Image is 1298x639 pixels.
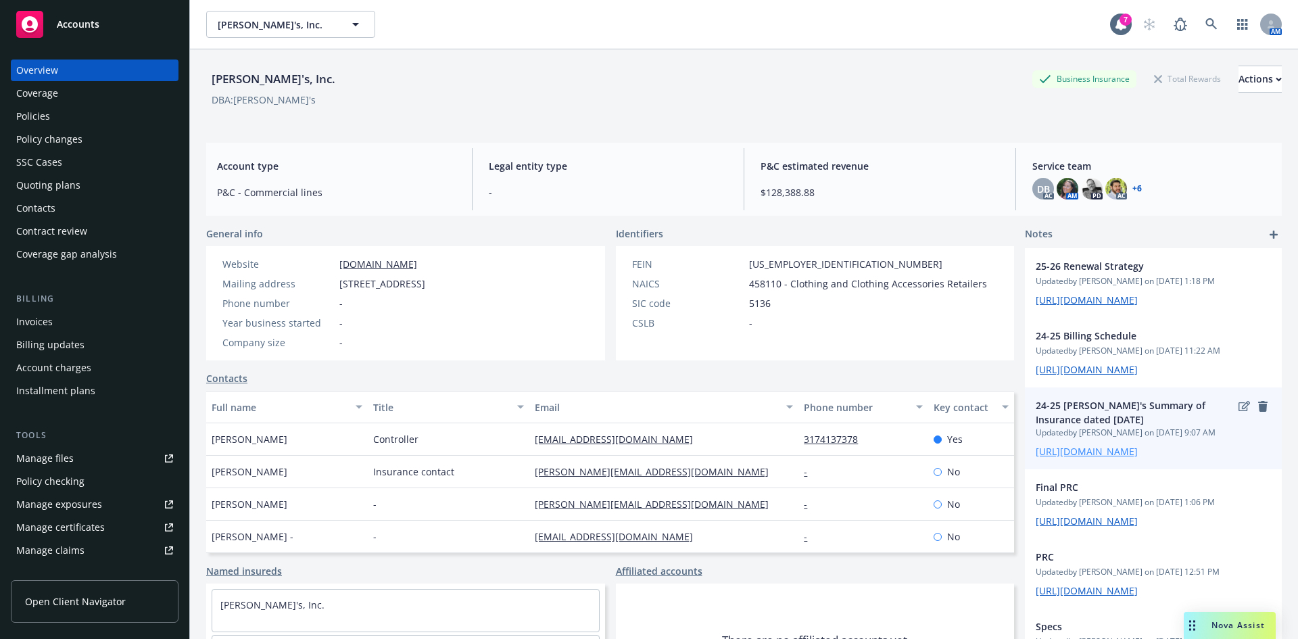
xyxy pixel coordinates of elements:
[1025,387,1282,469] div: 24-25 [PERSON_NAME]'s Summary of Insurance dated [DATE]editremoveUpdatedby [PERSON_NAME] on [DATE...
[339,296,343,310] span: -
[373,529,377,544] span: -
[16,380,95,402] div: Installment plans
[535,433,704,446] a: [EMAIL_ADDRESS][DOMAIN_NAME]
[1037,182,1050,196] span: DB
[1266,227,1282,243] a: add
[1025,318,1282,387] div: 24-25 Billing ScheduleUpdatedby [PERSON_NAME] on [DATE] 11:22 AM[URL][DOMAIN_NAME]
[11,292,178,306] div: Billing
[616,227,663,241] span: Identifiers
[804,400,907,415] div: Phone number
[1025,227,1053,243] span: Notes
[373,497,377,511] span: -
[11,540,178,561] a: Manage claims
[206,391,368,423] button: Full name
[1036,275,1271,287] span: Updated by [PERSON_NAME] on [DATE] 1:18 PM
[535,498,779,511] a: [PERSON_NAME][EMAIL_ADDRESS][DOMAIN_NAME]
[11,357,178,379] a: Account charges
[11,334,178,356] a: Billing updates
[1036,619,1236,634] span: Specs
[934,400,994,415] div: Key contact
[749,316,752,330] span: -
[1255,398,1271,415] a: remove
[339,277,425,291] span: [STREET_ADDRESS]
[1239,66,1282,93] button: Actions
[11,128,178,150] a: Policy changes
[1036,550,1236,564] span: PRC
[1032,159,1271,173] span: Service team
[1239,66,1282,92] div: Actions
[749,277,987,291] span: 458110 - Clothing and Clothing Accessories Retailers
[16,82,58,104] div: Coverage
[1105,178,1127,199] img: photo
[339,335,343,350] span: -
[1236,398,1252,415] a: edit
[1184,612,1276,639] button: Nova Assist
[804,530,818,543] a: -
[11,429,178,442] div: Tools
[16,60,58,81] div: Overview
[1081,178,1103,199] img: photo
[535,530,704,543] a: [EMAIL_ADDRESS][DOMAIN_NAME]
[1032,70,1136,87] div: Business Insurance
[16,311,53,333] div: Invoices
[16,197,55,219] div: Contacts
[761,185,999,199] span: $128,388.88
[749,296,771,310] span: 5136
[16,471,85,492] div: Policy checking
[218,18,335,32] span: [PERSON_NAME]'s, Inc.
[11,448,178,469] a: Manage files
[1036,427,1271,439] span: Updated by [PERSON_NAME] on [DATE] 9:07 AM
[206,70,341,88] div: [PERSON_NAME]'s, Inc.
[16,243,117,265] div: Coverage gap analysis
[16,563,80,584] div: Manage BORs
[16,357,91,379] div: Account charges
[947,465,960,479] span: No
[1025,469,1282,539] div: Final PRCUpdatedby [PERSON_NAME] on [DATE] 1:06 PM[URL][DOMAIN_NAME]
[339,258,417,270] a: [DOMAIN_NAME]
[217,159,456,173] span: Account type
[373,400,509,415] div: Title
[798,391,928,423] button: Phone number
[11,197,178,219] a: Contacts
[1184,612,1201,639] div: Drag to move
[368,391,529,423] button: Title
[1036,445,1138,458] a: [URL][DOMAIN_NAME]
[1036,584,1138,597] a: [URL][DOMAIN_NAME]
[11,5,178,43] a: Accounts
[206,227,263,241] span: General info
[206,11,375,38] button: [PERSON_NAME]'s, Inc.
[217,185,456,199] span: P&C - Commercial lines
[16,517,105,538] div: Manage certificates
[206,564,282,578] a: Named insureds
[489,185,727,199] span: -
[1036,398,1236,427] span: 24-25 [PERSON_NAME]'s Summary of Insurance dated [DATE]
[11,494,178,515] a: Manage exposures
[1036,363,1138,376] a: [URL][DOMAIN_NAME]
[1036,480,1236,494] span: Final PRC
[222,257,334,271] div: Website
[57,19,99,30] span: Accounts
[11,517,178,538] a: Manage certificates
[1147,70,1228,87] div: Total Rewards
[222,335,334,350] div: Company size
[1211,619,1265,631] span: Nova Assist
[632,316,744,330] div: CSLB
[489,159,727,173] span: Legal entity type
[212,497,287,511] span: [PERSON_NAME]
[1036,259,1236,273] span: 25-26 Renewal Strategy
[1198,11,1225,38] a: Search
[535,400,778,415] div: Email
[11,151,178,173] a: SSC Cases
[16,334,85,356] div: Billing updates
[11,471,178,492] a: Policy checking
[16,448,74,469] div: Manage files
[16,540,85,561] div: Manage claims
[947,432,963,446] span: Yes
[529,391,798,423] button: Email
[1120,13,1132,25] div: 7
[212,400,347,415] div: Full name
[11,105,178,127] a: Policies
[11,243,178,265] a: Coverage gap analysis
[1036,496,1271,508] span: Updated by [PERSON_NAME] on [DATE] 1:06 PM
[1136,11,1163,38] a: Start snowing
